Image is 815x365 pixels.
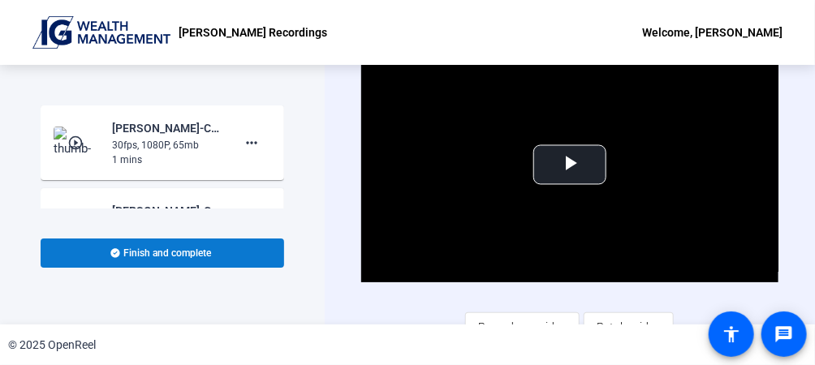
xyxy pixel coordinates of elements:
span: Retake video [597,311,661,342]
button: Finish and complete [41,238,284,268]
span: Record new video [478,311,567,342]
div: 30fps, 1080P, 65mb [112,138,221,152]
mat-icon: message [774,324,794,344]
div: © 2025 OpenReel [8,337,96,354]
div: Welcome, [PERSON_NAME] [642,23,783,42]
mat-icon: more_horiz [242,133,261,152]
button: Record new video [465,312,580,341]
button: Play Video [533,145,606,185]
span: Finish and complete [124,247,212,260]
img: thumb-nail [54,127,101,159]
div: 1 mins [112,152,221,167]
p: [PERSON_NAME] Recordings [179,23,327,42]
div: [PERSON_NAME]-Corporate Channel Welcome Video-[PERSON_NAME] Recordings-1758730174684-webcam [112,201,221,221]
mat-icon: accessibility [722,324,741,344]
div: Video Player [361,48,778,282]
mat-icon: play_circle_outline [67,135,87,151]
img: OpenReel logo [32,16,170,49]
div: [PERSON_NAME]-Corporate Channel Welcome Video-[PERSON_NAME] Recordings-1759350129137-webcam [112,118,221,138]
button: Retake video [584,312,674,341]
